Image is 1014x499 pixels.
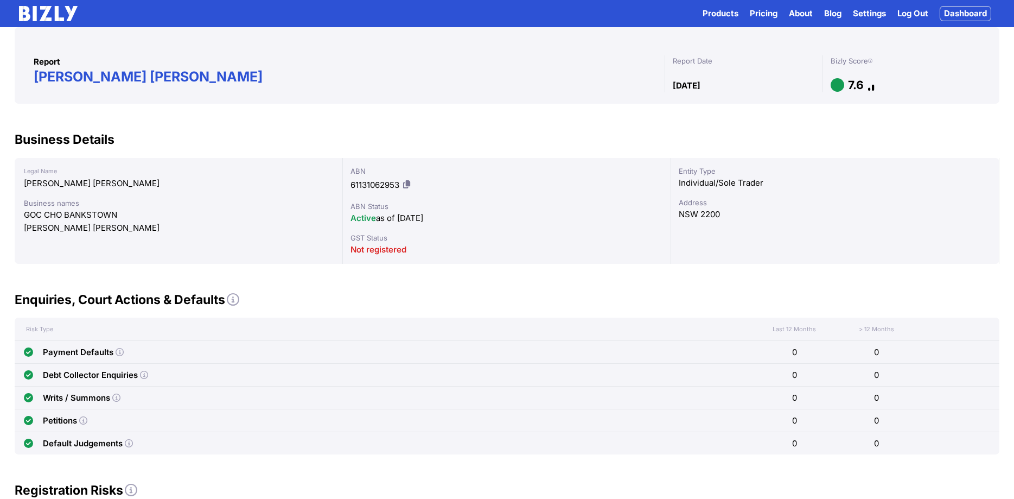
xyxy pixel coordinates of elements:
[789,7,813,20] a: About
[679,208,991,221] div: NSW 2200
[15,325,754,333] div: Risk Type
[350,166,663,176] div: ABN
[679,197,991,208] div: Address
[15,291,1000,308] h2: Enquiries, Court Actions & Defaults
[43,391,110,405] div: Writs / Summons
[350,201,663,212] div: ABN Status
[836,325,917,333] div: > 12 Months
[753,364,835,386] div: 0
[836,387,917,409] div: 0
[897,7,928,20] a: Log Out
[24,198,333,209] div: Business names
[43,414,77,427] div: Petitions
[940,6,991,21] a: Dashboard
[350,232,663,243] div: GST Status
[24,209,333,222] div: GOC CHO BANKSTOWN
[836,341,917,363] div: 0
[43,369,138,382] div: Debt Collector Enquiries
[350,244,406,255] span: Not registered
[43,346,113,359] div: Payment Defaults
[24,222,333,235] div: [PERSON_NAME] [PERSON_NAME]
[15,131,1000,148] h2: Business Details
[836,432,917,454] div: 0
[753,409,835,432] div: 0
[679,176,991,190] div: Individual/Sole Trader
[24,166,333,177] div: Legal Name
[853,7,886,20] a: Settings
[753,432,835,454] div: 0
[34,68,665,85] h1: [PERSON_NAME] [PERSON_NAME]
[34,55,665,68] div: Report
[350,179,399,190] span: 61131062953
[848,78,864,92] h1: 7.6
[824,7,841,20] a: Blog
[673,55,815,66] div: Report Date
[831,55,883,66] div: Bizly Score
[753,341,835,363] div: 0
[43,437,123,450] div: Default Judgements
[836,409,917,432] div: 0
[753,387,835,409] div: 0
[703,7,738,20] button: Products
[15,482,1000,499] h2: Registration Risks
[836,364,917,386] div: 0
[753,325,835,333] div: Last 12 Months
[673,79,815,92] div: [DATE]
[24,177,333,190] div: [PERSON_NAME] [PERSON_NAME]
[750,7,777,20] a: Pricing
[350,213,376,223] span: Active
[350,212,663,225] div: as of [DATE]
[679,166,991,176] div: Entity Type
